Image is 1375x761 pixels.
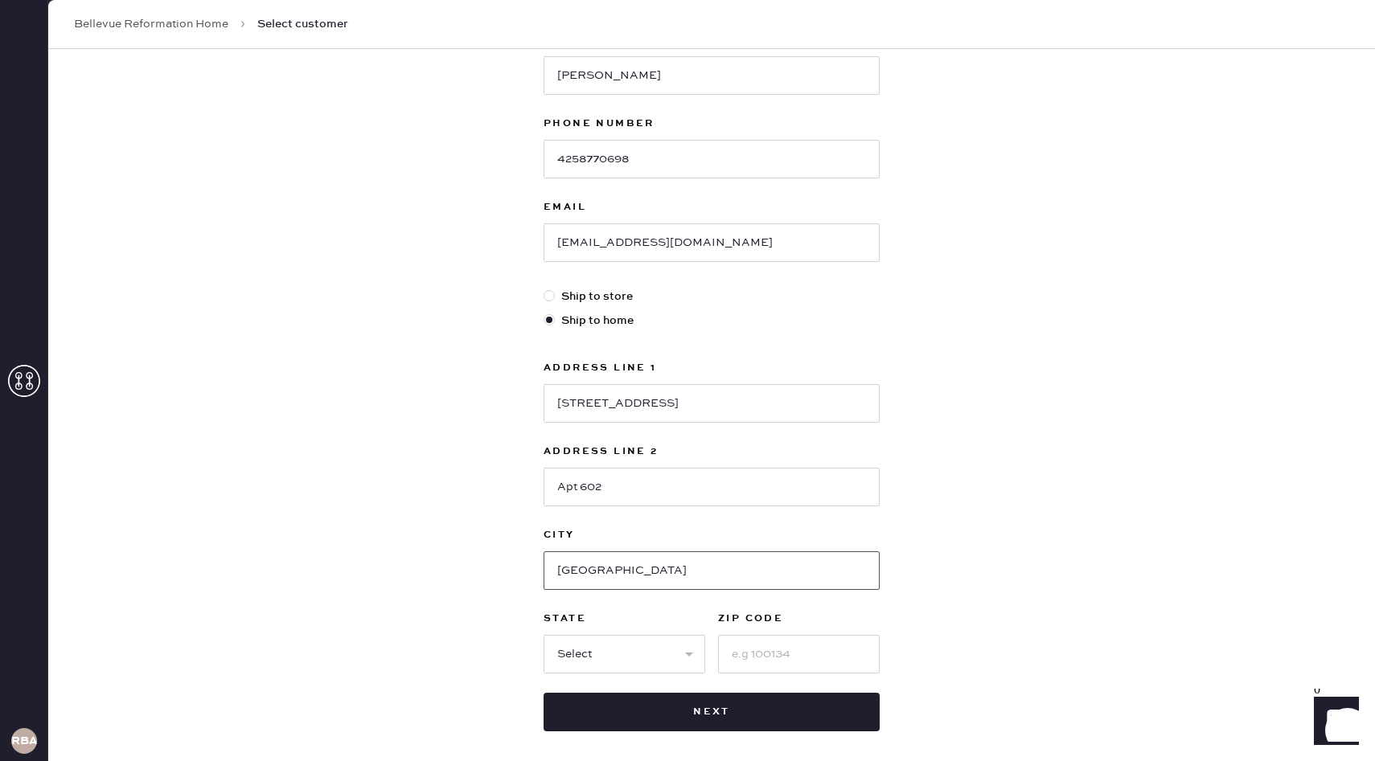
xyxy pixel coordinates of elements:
[544,609,705,628] label: State
[544,551,880,590] input: e.g New York
[544,114,880,133] label: Phone Number
[544,358,880,378] label: Address Line 1
[544,312,880,329] label: Ship to home
[544,384,880,423] input: e.g. Street address, P.O. box etc.
[544,442,880,461] label: Address Line 2
[11,735,37,747] h3: RBA
[1299,689,1368,758] iframe: Front Chat
[257,16,348,32] span: Select customer
[544,198,880,217] label: Email
[718,635,880,673] input: e.g 100134
[718,609,880,628] label: ZIP Code
[544,140,880,178] input: e.g (XXX) XXXXXX
[544,223,880,262] input: e.g. john@doe.com
[544,693,880,731] button: Next
[544,56,880,95] input: e.g. Doe
[544,468,880,506] input: e.g. Unit, floor etc.
[544,526,880,545] label: City
[544,288,880,305] label: Ship to store
[74,16,228,32] a: Bellevue Reformation Home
